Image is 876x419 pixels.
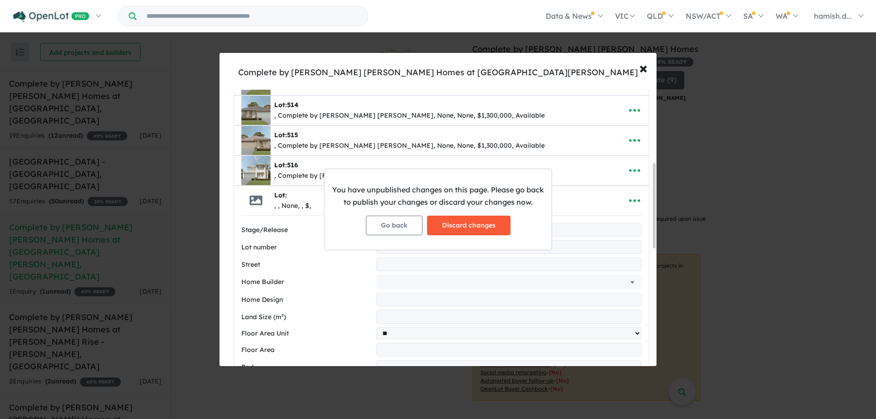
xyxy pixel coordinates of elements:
[13,11,89,22] img: Openlot PRO Logo White
[138,6,366,26] input: Try estate name, suburb, builder or developer
[332,184,544,208] p: You have unpublished changes on this page. Please go back to publish your changes or discard your...
[366,216,422,235] button: Go back
[427,216,511,235] button: Discard changes
[814,11,852,21] span: hamish.d...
